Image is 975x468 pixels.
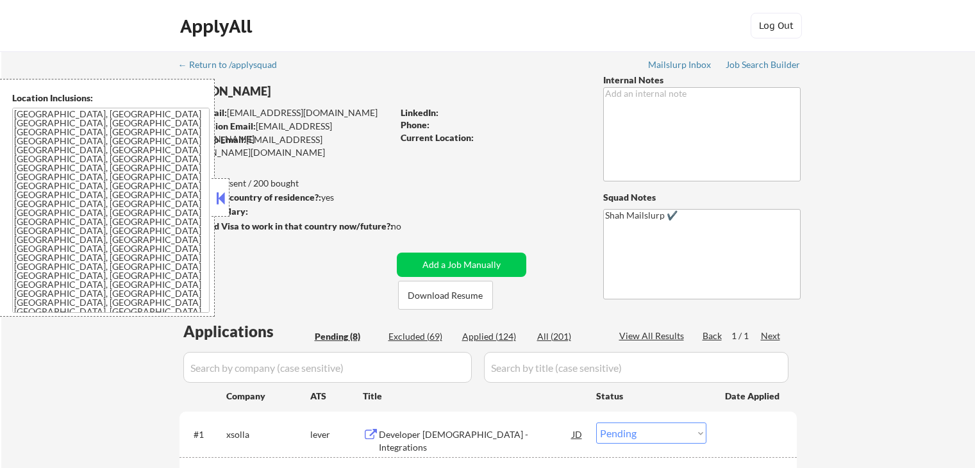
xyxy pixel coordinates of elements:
[401,107,438,118] strong: LinkedIn:
[725,390,781,403] div: Date Applied
[226,390,310,403] div: Company
[315,330,379,343] div: Pending (8)
[179,192,321,203] strong: Can work in country of residence?:
[180,15,256,37] div: ApplyAll
[180,106,392,119] div: [EMAIL_ADDRESS][DOMAIN_NAME]
[179,221,393,231] strong: Will need Visa to work in that country now/future?:
[179,191,388,204] div: yes
[726,60,801,72] a: Job Search Builder
[179,133,392,158] div: [EMAIL_ADDRESS][PERSON_NAME][DOMAIN_NAME]
[363,390,584,403] div: Title
[178,60,289,72] a: ← Return to /applysquad
[401,132,474,143] strong: Current Location:
[12,92,210,104] div: Location Inclusions:
[183,324,310,339] div: Applications
[648,60,712,72] a: Mailslurp Inbox
[462,330,526,343] div: Applied (124)
[731,330,761,342] div: 1 / 1
[180,120,392,145] div: [EMAIL_ADDRESS][DOMAIN_NAME]
[603,191,801,204] div: Squad Notes
[310,390,363,403] div: ATS
[648,60,712,69] div: Mailslurp Inbox
[179,177,392,190] div: 124 sent / 200 bought
[726,60,801,69] div: Job Search Builder
[571,422,584,446] div: JD
[179,83,443,99] div: [PERSON_NAME]
[398,281,493,310] button: Download Resume
[537,330,601,343] div: All (201)
[619,330,688,342] div: View All Results
[397,253,526,277] button: Add a Job Manually
[484,352,788,383] input: Search by title (case sensitive)
[391,220,428,233] div: no
[178,60,289,69] div: ← Return to /applysquad
[226,428,310,441] div: xsolla
[751,13,802,38] button: Log Out
[596,384,706,407] div: Status
[603,74,801,87] div: Internal Notes
[183,352,472,383] input: Search by company (case sensitive)
[703,330,723,342] div: Back
[761,330,781,342] div: Next
[401,119,429,130] strong: Phone:
[379,428,572,453] div: Developer [DEMOGRAPHIC_DATA] - Integrations
[194,428,216,441] div: #1
[310,428,363,441] div: lever
[388,330,453,343] div: Excluded (69)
